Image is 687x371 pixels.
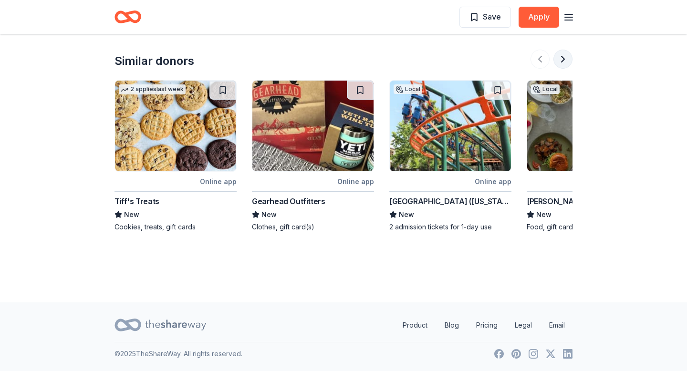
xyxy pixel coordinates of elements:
[527,81,648,171] img: Image for Justin Thompson Restaurant Group
[483,10,501,23] span: Save
[399,209,414,220] span: New
[541,316,572,335] a: Email
[527,196,649,207] div: [PERSON_NAME] Restaurant Group
[394,84,422,94] div: Local
[114,196,159,207] div: Tiff's Treats
[119,84,186,94] div: 2 applies last week
[507,316,540,335] a: Legal
[252,196,325,207] div: Gearhead Outfitters
[536,209,552,220] span: New
[437,316,467,335] a: Blog
[115,81,236,171] img: Image for Tiff's Treats
[395,316,572,335] nav: quick links
[389,222,511,232] div: 2 admission tickets for 1-day use
[395,316,435,335] a: Product
[252,80,374,232] a: Image for Gearhead OutfittersOnline appGearhead OutfittersNewClothes, gift card(s)
[124,209,139,220] span: New
[527,222,649,232] div: Food, gift card(s), gift shop items
[114,80,237,232] a: Image for Tiff's Treats2 applieslast weekOnline appTiff's TreatsNewCookies, treats, gift cards
[114,6,141,28] a: Home
[390,81,511,171] img: Image for Six Flags Frontier City (Oklahoma City)
[531,84,560,94] div: Local
[114,222,237,232] div: Cookies, treats, gift cards
[252,222,374,232] div: Clothes, gift card(s)
[459,7,511,28] button: Save
[114,53,194,69] div: Similar donors
[252,81,374,171] img: Image for Gearhead Outfitters
[475,175,511,187] div: Online app
[200,175,237,187] div: Online app
[519,7,559,28] button: Apply
[527,80,649,232] a: Image for Justin Thompson Restaurant GroupLocalOnline app[PERSON_NAME] Restaurant GroupNewFood, g...
[261,209,277,220] span: New
[114,348,242,360] p: © 2025 TheShareWay. All rights reserved.
[468,316,505,335] a: Pricing
[389,196,511,207] div: [GEOGRAPHIC_DATA] ([US_STATE][GEOGRAPHIC_DATA])
[337,175,374,187] div: Online app
[389,80,511,232] a: Image for Six Flags Frontier City (Oklahoma City)LocalOnline app[GEOGRAPHIC_DATA] ([US_STATE][GEO...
